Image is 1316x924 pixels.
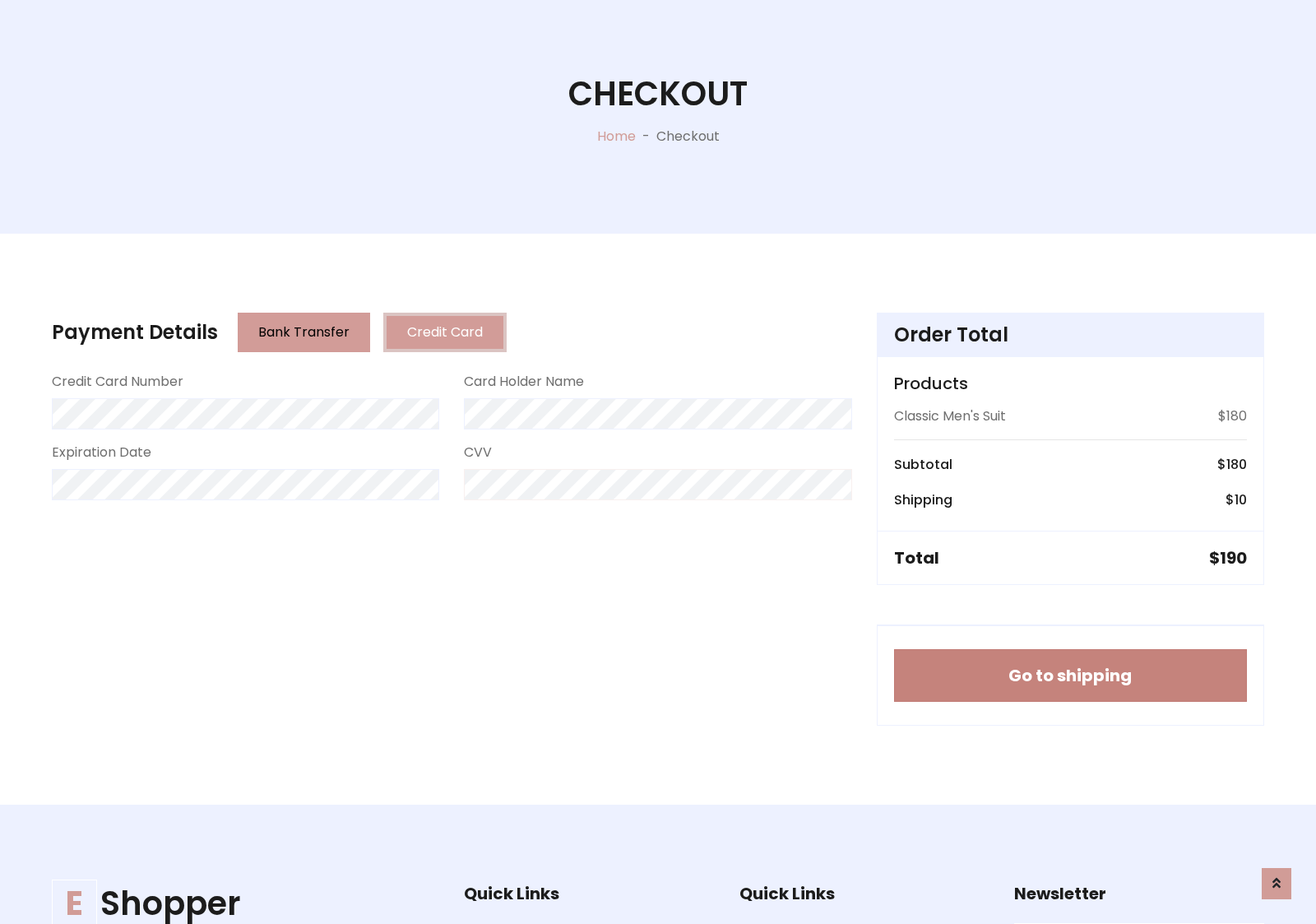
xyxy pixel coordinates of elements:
[894,548,939,568] h5: Total
[52,884,412,923] a: EShopper
[1226,455,1247,474] span: 180
[1235,490,1247,509] span: 10
[597,127,636,146] a: Home
[894,649,1247,702] button: Go to shipping
[1220,546,1247,569] span: 190
[894,406,1006,426] p: Classic Men's Suit
[1014,884,1264,903] h5: Newsletter
[894,457,952,472] h6: Subtotal
[52,321,218,345] h4: Payment Details
[238,313,370,352] button: Bank Transfer
[52,372,183,392] label: Credit Card Number
[636,127,656,146] p: -
[52,443,151,462] label: Expiration Date
[739,884,989,903] h5: Quick Links
[1209,548,1247,568] h5: $
[1218,406,1247,426] p: $180
[894,323,1247,347] h4: Order Total
[464,372,584,392] label: Card Holder Name
[1217,457,1247,472] h6: $
[568,74,748,114] h1: Checkout
[894,492,952,508] h6: Shipping
[383,313,507,352] button: Credit Card
[1226,492,1247,508] h6: $
[656,127,720,146] p: Checkout
[894,374,1247,393] h5: Products
[464,443,492,462] label: CVV
[464,884,714,903] h5: Quick Links
[52,884,412,923] h1: Shopper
